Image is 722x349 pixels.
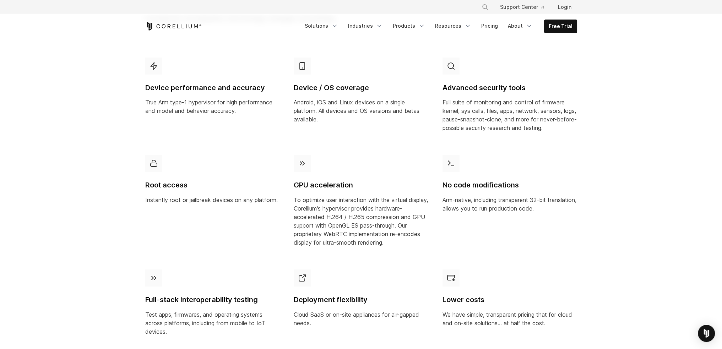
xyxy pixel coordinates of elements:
[494,1,549,13] a: Support Center
[344,20,387,32] a: Industries
[698,325,715,342] div: Open Intercom Messenger
[443,295,577,305] h4: Lower costs
[294,310,428,327] p: Cloud SaaS or on-site appliances for air-gapped needs.
[389,20,429,32] a: Products
[443,83,577,93] h4: Advanced security tools
[443,196,577,213] p: Arm-native, including transparent 32-bit translation, allows you to run production code.
[443,180,577,190] h4: No code modifications
[552,1,577,13] a: Login
[145,22,202,31] a: Corellium Home
[294,196,428,247] p: To optimize user interaction with the virtual display, Corellium's hypervisor provides hardware-a...
[479,1,492,13] button: Search
[145,83,280,93] h4: Device performance and accuracy
[145,180,280,190] h4: Root access
[294,180,428,190] h4: GPU acceleration
[544,20,577,33] a: Free Trial
[431,20,476,32] a: Resources
[300,20,342,32] a: Solutions
[443,98,577,132] p: Full suite of monitoring and control of firmware kernel, sys calls, files, apps, network, sensors...
[145,310,280,336] p: Test apps, firmwares, and operating systems across platforms, including from mobile to IoT devices.
[443,310,577,327] p: We have simple, transparent pricing that for cloud and on-site solutions... at half the cost.
[294,98,428,124] p: Android, iOS and Linux devices on a single platform. All devices and OS versions and betas availa...
[504,20,537,32] a: About
[145,196,280,204] p: Instantly root or jailbreak devices on any platform.
[477,20,502,32] a: Pricing
[145,98,280,115] p: True Arm type-1 hypervisor for high performance and model and behavior accuracy.
[145,295,280,305] h4: Full-stack interoperability testing
[294,83,428,93] h4: Device / OS coverage
[473,1,577,13] div: Navigation Menu
[294,295,428,305] h4: Deployment flexibility
[300,20,577,33] div: Navigation Menu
